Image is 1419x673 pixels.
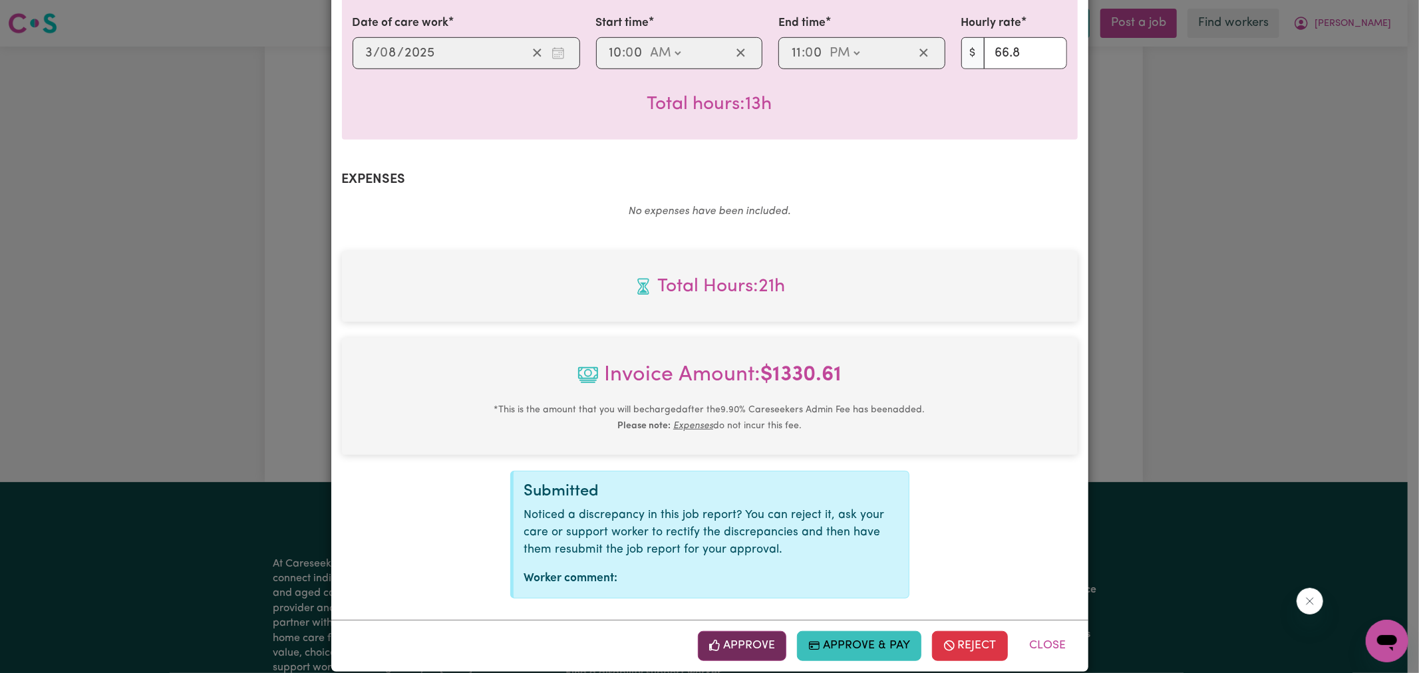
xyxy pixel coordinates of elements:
[961,15,1022,32] label: Hourly rate
[353,359,1067,402] span: Invoice Amount:
[760,364,842,386] b: $ 1330.61
[353,273,1067,301] span: Total hours worked: 21 hours
[374,46,381,61] span: /
[626,47,634,60] span: 0
[596,15,649,32] label: Start time
[404,43,436,63] input: ----
[494,405,925,431] small: This is the amount that you will be charged after the 9.90 % Careseekers Admin Fee has been added...
[342,172,1078,188] h2: Expenses
[778,15,826,32] label: End time
[524,507,898,559] p: Noticed a discrepancy in this job report? You can reject it, ask your care or support worker to r...
[1366,620,1408,662] iframe: Button to launch messaging window
[548,43,569,63] button: Enter the date of care work
[353,15,449,32] label: Date of care work
[673,421,713,431] u: Expenses
[627,43,644,63] input: --
[698,631,787,660] button: Approve
[802,46,805,61] span: :
[381,47,389,60] span: 0
[805,47,813,60] span: 0
[381,43,398,63] input: --
[524,573,618,584] strong: Worker comment:
[527,43,548,63] button: Clear date
[617,421,671,431] b: Please note:
[1019,631,1078,660] button: Close
[791,43,802,63] input: --
[623,46,626,61] span: :
[961,37,985,69] span: $
[398,46,404,61] span: /
[524,483,599,499] span: Submitted
[629,206,791,217] em: No expenses have been included.
[797,631,921,660] button: Approve & Pay
[932,631,1008,660] button: Reject
[365,43,374,63] input: --
[8,9,80,20] span: Need any help?
[806,43,823,63] input: --
[647,95,772,114] span: Total hours worked: 13 hours
[609,43,623,63] input: --
[1297,588,1323,614] iframe: Close message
